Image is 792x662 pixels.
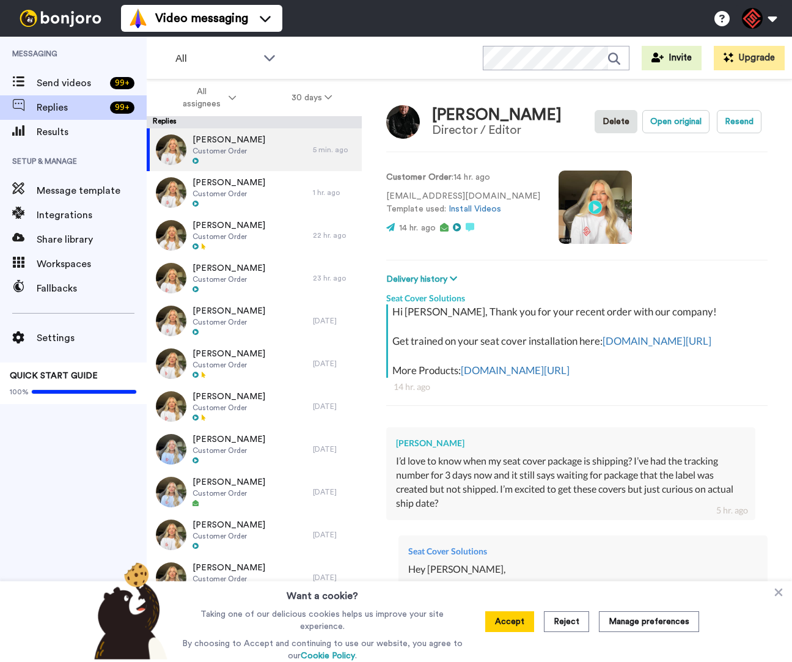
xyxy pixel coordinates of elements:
span: [PERSON_NAME] [193,348,265,360]
div: [PERSON_NAME] [396,437,746,449]
div: I’d love to know when my seat cover package is shipping? I’ve had the tracking number for 3 days ... [396,454,746,510]
strong: Customer Order [386,173,452,182]
span: Customer Order [193,403,265,413]
button: Resend [717,110,761,133]
span: QUICK START GUIDE [10,372,98,380]
span: 100% [10,387,29,397]
a: [PERSON_NAME]Customer Order[DATE] [147,556,362,599]
img: 89d5d4df-7ea6-4d46-a9db-72cb097bfedb-thumb.jpg [156,520,186,550]
button: Reject [544,611,589,632]
span: 14 hr. ago [399,224,436,232]
div: 1 hr. ago [313,188,356,197]
a: [PERSON_NAME]Customer Order22 hr. ago [147,214,362,257]
button: Invite [642,46,702,70]
button: All assignees [149,81,264,115]
span: Send videos [37,76,105,90]
div: 22 hr. ago [313,230,356,240]
span: Settings [37,331,147,345]
a: Cookie Policy [301,652,355,660]
div: [DATE] [313,530,356,540]
div: 5 hr. ago [716,504,748,517]
button: Delete [595,110,637,133]
div: [PERSON_NAME] [432,106,562,124]
p: Taking one of our delicious cookies helps us improve your site experience. [179,608,466,633]
p: [EMAIL_ADDRESS][DOMAIN_NAME] Template used: [386,190,540,216]
img: vm-color.svg [128,9,148,28]
div: [DATE] [313,402,356,411]
div: [DATE] [313,316,356,326]
div: [DATE] [313,444,356,454]
span: [PERSON_NAME] [193,476,265,488]
div: Hi [PERSON_NAME], Thank you for your recent order with our company! Get trained on your seat cove... [392,304,765,378]
a: [DOMAIN_NAME][URL] [603,334,711,347]
span: [PERSON_NAME] [193,219,265,232]
button: Open original [642,110,710,133]
p: By choosing to Accept and continuing to use our website, you agree to our . [179,638,466,662]
button: Manage preferences [599,611,699,632]
span: Customer Order [193,531,265,541]
img: 71460086-13d0-4ea7-8f99-ec4169d5911f-thumb.jpg [156,391,186,422]
span: [PERSON_NAME] [193,134,265,146]
img: e1282bac-9ce8-4f18-8f4c-6da92a1501c7-thumb.jpg [156,434,186,465]
span: All assignees [177,86,226,110]
span: Integrations [37,208,147,223]
img: b57aca97-74ef-474d-9708-d75dca591c50-thumb.jpg [156,220,186,251]
span: [PERSON_NAME] [193,519,265,531]
button: Accept [485,611,534,632]
div: Replies [147,116,362,128]
span: Fallbacks [37,281,147,296]
span: Customer Order [193,232,265,241]
img: 05d476df-1321-432e-b90d-c2a64f7b0e38-thumb.jpg [156,306,186,336]
span: Message template [37,183,147,198]
span: Customer Order [193,274,265,284]
div: 23 hr. ago [313,273,356,283]
div: [DATE] [313,573,356,583]
a: [PERSON_NAME]Customer Order[DATE] [147,385,362,428]
a: [PERSON_NAME]Customer Order[DATE] [147,342,362,385]
h3: Want a cookie? [287,581,358,603]
span: Replies [37,100,105,115]
div: Director / Editor [432,123,562,137]
span: [PERSON_NAME] [193,562,265,574]
a: [DOMAIN_NAME][URL] [461,364,570,377]
div: [DATE] [313,359,356,369]
div: 14 hr. ago [394,381,760,393]
img: bed0879b-9833-4163-af93-a5b5a0ce2575-thumb.jpg [156,134,186,165]
img: 94d000a7-9dff-4b74-a3b8-681083a5e477-thumb.jpg [156,348,186,379]
a: [PERSON_NAME]Customer Order5 min. ago [147,128,362,171]
a: [PERSON_NAME]Customer Order[DATE] [147,428,362,471]
span: Customer Order [193,317,265,327]
span: Customer Order [193,189,265,199]
span: [PERSON_NAME] [193,391,265,403]
span: Video messaging [155,10,248,27]
button: Delivery history [386,273,461,286]
img: 49b67f77-ea4d-4881-9a85-cef0b4273f68-thumb.jpg [156,263,186,293]
div: [DATE] [313,487,356,497]
div: 99 + [110,101,134,114]
span: [PERSON_NAME] [193,177,265,189]
button: Upgrade [714,46,785,70]
a: [PERSON_NAME]Customer Order[DATE] [147,300,362,342]
span: All [175,51,257,66]
img: 679abd21-8fb9-4071-a98c-8caf1c0324ba-thumb.jpg [156,177,186,208]
img: bj-logo-header-white.svg [15,10,106,27]
span: Customer Order [193,360,265,370]
a: [PERSON_NAME]Customer Order1 hr. ago [147,171,362,214]
span: [PERSON_NAME] [193,305,265,317]
span: Results [37,125,147,139]
span: [PERSON_NAME] [193,433,265,446]
div: Seat Cover Solutions [408,545,758,557]
div: 5 min. ago [313,145,356,155]
span: Customer Order [193,446,265,455]
img: bear-with-cookie.png [83,562,174,660]
button: 30 days [264,87,360,109]
span: Customer Order [193,488,265,498]
p: : 14 hr. ago [386,171,540,184]
img: Image of Matthew Pollock [386,105,420,139]
div: Seat Cover Solutions [386,286,768,304]
a: [PERSON_NAME]Customer Order[DATE] [147,513,362,556]
img: 5158ef29-e9e4-46ad-ac3d-b8a4026ac1f4-thumb.jpg [156,477,186,507]
span: Customer Order [193,146,265,156]
span: Share library [37,232,147,247]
